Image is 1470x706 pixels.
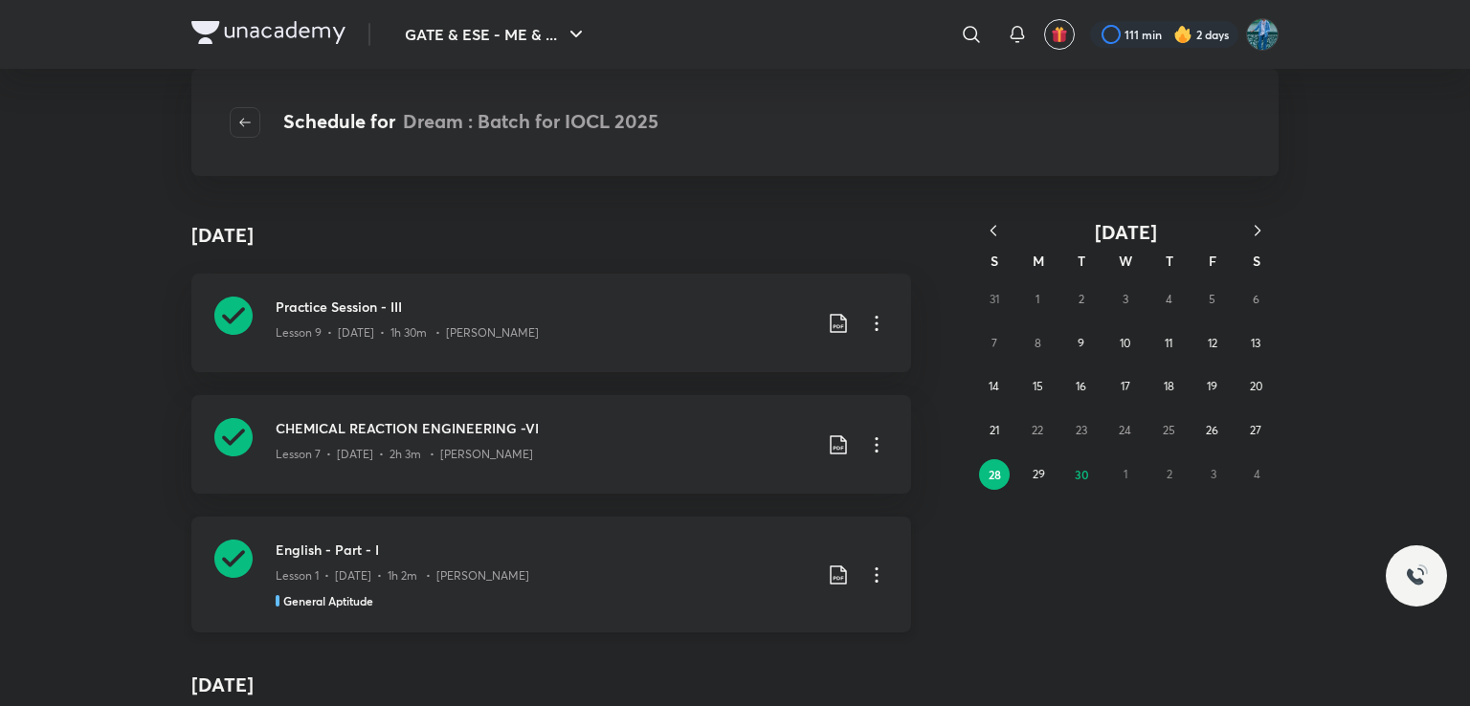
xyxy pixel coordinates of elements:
button: September 20, 2025 [1240,371,1271,402]
h3: Practice Session - III [276,297,812,317]
h5: General Aptitude [283,592,373,609]
abbr: September 29, 2025 [1033,467,1045,481]
button: September 10, 2025 [1110,328,1141,359]
abbr: September 21, 2025 [990,423,999,437]
img: avatar [1051,26,1068,43]
abbr: September 30, 2025 [1075,467,1089,482]
a: Practice Session - IIILesson 9 • [DATE] • 1h 30m • [PERSON_NAME] [191,274,911,372]
button: September 9, 2025 [1066,328,1097,359]
img: Hqsan javed [1246,18,1279,51]
button: September 30, 2025 [1067,459,1098,490]
button: September 29, 2025 [1023,459,1054,490]
button: September 15, 2025 [1022,371,1053,402]
abbr: September 10, 2025 [1120,336,1130,350]
abbr: September 12, 2025 [1208,336,1217,350]
a: English - Part - ILesson 1 • [DATE] • 1h 2m • [PERSON_NAME]General Aptitude [191,517,911,632]
button: September 19, 2025 [1197,371,1228,402]
button: September 21, 2025 [979,415,1010,446]
p: Lesson 1 • [DATE] • 1h 2m • [PERSON_NAME] [276,567,529,585]
abbr: September 9, 2025 [1078,336,1084,350]
p: Lesson 9 • [DATE] • 1h 30m • [PERSON_NAME] [276,324,539,342]
p: Lesson 7 • [DATE] • 2h 3m • [PERSON_NAME] [276,446,533,463]
h4: [DATE] [191,221,254,250]
abbr: September 15, 2025 [1033,379,1043,393]
button: September 26, 2025 [1197,415,1228,446]
h3: English - Part - I [276,540,812,560]
abbr: Friday [1209,252,1216,270]
h4: Schedule for [283,107,658,138]
button: [DATE] [1014,220,1236,244]
button: September 12, 2025 [1197,328,1228,359]
button: September 27, 2025 [1240,415,1271,446]
button: September 18, 2025 [1153,371,1184,402]
abbr: September 19, 2025 [1207,379,1217,393]
abbr: September 28, 2025 [989,467,1001,482]
img: streak [1173,25,1192,44]
a: CHEMICAL REACTION ENGINEERING -VILesson 7 • [DATE] • 2h 3m • [PERSON_NAME] [191,395,911,494]
img: Company Logo [191,21,345,44]
button: September 14, 2025 [979,371,1010,402]
abbr: September 27, 2025 [1250,423,1261,437]
button: September 11, 2025 [1153,328,1184,359]
abbr: September 17, 2025 [1121,379,1130,393]
abbr: Monday [1033,252,1044,270]
abbr: September 20, 2025 [1250,379,1262,393]
button: September 16, 2025 [1066,371,1097,402]
abbr: September 14, 2025 [989,379,999,393]
button: September 13, 2025 [1240,328,1271,359]
span: Dream : Batch for IOCL 2025 [403,108,658,134]
h3: CHEMICAL REACTION ENGINEERING -VI [276,418,812,438]
button: September 28, 2025 [979,459,1010,490]
abbr: September 11, 2025 [1165,336,1172,350]
abbr: Sunday [991,252,998,270]
img: ttu [1405,564,1428,587]
abbr: September 18, 2025 [1164,379,1174,393]
abbr: September 13, 2025 [1251,336,1260,350]
abbr: September 16, 2025 [1076,379,1086,393]
button: GATE & ESE - ME & ... [393,15,599,54]
button: September 17, 2025 [1110,371,1141,402]
abbr: September 26, 2025 [1206,423,1218,437]
abbr: Thursday [1166,252,1173,270]
abbr: Saturday [1253,252,1260,270]
span: [DATE] [1095,219,1157,245]
abbr: Wednesday [1119,252,1132,270]
button: avatar [1044,19,1075,50]
a: Company Logo [191,21,345,49]
abbr: Tuesday [1078,252,1085,270]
